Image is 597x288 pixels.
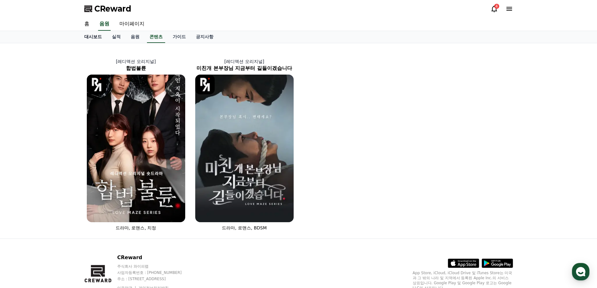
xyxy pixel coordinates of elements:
img: 합법불륜 [87,75,185,222]
a: 가이드 [168,31,191,43]
a: 음원 [98,18,111,31]
a: [레디액션 오리지널] 합법불륜 합법불륜 [object Object] Logo 드라마, 로맨스, 치정 [82,53,190,236]
h2: 합법불륜 [82,65,190,72]
a: 설정 [81,199,120,214]
p: 주식회사 와이피랩 [117,264,194,269]
span: 드라마, 로맨스, 치정 [116,225,156,230]
p: [레디액션 오리지널] [82,58,190,65]
img: [object Object] Logo [195,75,215,94]
h2: 미친개 본부장님 지금부터 길들이겠습니다 [190,65,299,72]
span: 홈 [20,208,24,213]
div: 4 [494,4,499,9]
p: 주소 : [STREET_ADDRESS] [117,276,194,281]
a: 음원 [126,31,144,43]
img: [object Object] Logo [87,75,107,94]
a: 공지사항 [191,31,218,43]
a: 대화 [41,199,81,214]
span: CReward [94,4,131,14]
p: 사업자등록번호 : [PHONE_NUMBER] [117,270,194,275]
a: 대시보드 [79,31,107,43]
span: 드라마, 로맨스, BDSM [222,225,267,230]
a: CReward [84,4,131,14]
a: 4 [490,5,498,13]
p: CReward [117,254,194,261]
a: 실적 [107,31,126,43]
a: 홈 [79,18,94,31]
p: [레디액션 오리지널] [190,58,299,65]
a: 마이페이지 [114,18,149,31]
span: 대화 [57,208,65,213]
a: [레디액션 오리지널] 미친개 본부장님 지금부터 길들이겠습니다 미친개 본부장님 지금부터 길들이겠습니다 [object Object] Logo 드라마, 로맨스, BDSM [190,53,299,236]
a: 콘텐츠 [147,31,165,43]
span: 설정 [97,208,104,213]
a: 홈 [2,199,41,214]
img: 미친개 본부장님 지금부터 길들이겠습니다 [195,75,294,222]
